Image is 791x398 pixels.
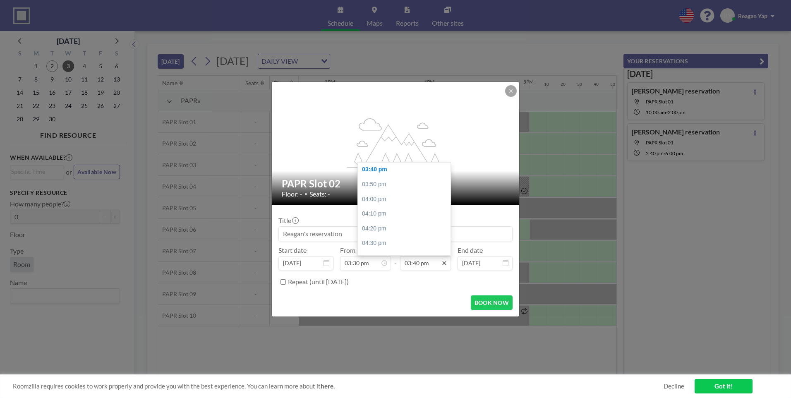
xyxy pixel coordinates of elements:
[304,191,307,197] span: •
[279,227,512,241] input: Reagan's reservation
[358,206,455,221] div: 04:10 pm
[358,221,455,236] div: 04:20 pm
[471,295,513,310] button: BOOK NOW
[321,382,335,390] a: here.
[394,249,397,267] span: -
[358,192,455,207] div: 04:00 pm
[358,251,455,266] div: 04:40 pm
[278,216,298,225] label: Title
[282,190,302,198] span: Floor: -
[358,177,455,192] div: 03:50 pm
[340,246,355,254] label: From
[358,162,455,177] div: 03:40 pm
[278,246,307,254] label: Start date
[358,236,455,251] div: 04:30 pm
[458,246,483,254] label: End date
[288,278,349,286] label: Repeat (until [DATE])
[282,177,510,190] h2: PAPR Slot 02
[309,190,330,198] span: Seats: -
[664,382,684,390] a: Decline
[13,382,664,390] span: Roomzilla requires cookies to work properly and provide you with the best experience. You can lea...
[695,379,753,393] a: Got it!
